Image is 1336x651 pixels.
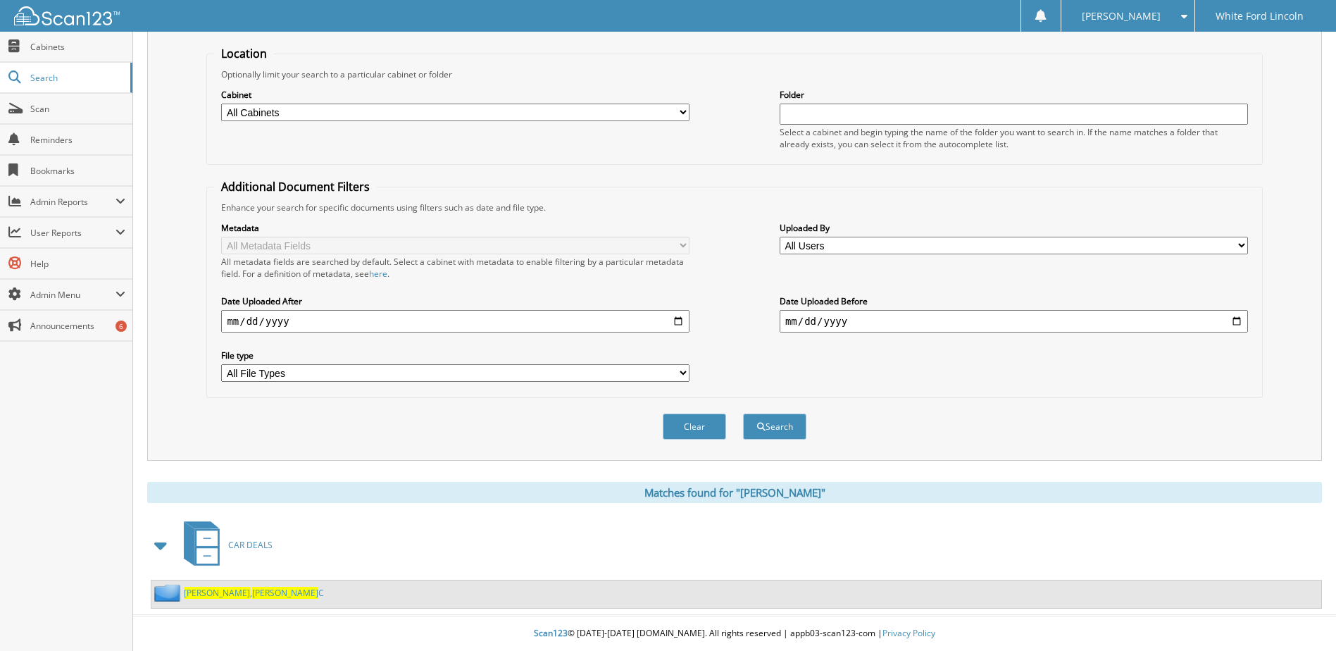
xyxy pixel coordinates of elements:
div: © [DATE]-[DATE] [DOMAIN_NAME]. All rights reserved | appb03-scan123-com | [133,616,1336,651]
span: Admin Reports [30,196,116,208]
span: Bookmarks [30,165,125,177]
span: Help [30,258,125,270]
span: Cabinets [30,41,125,53]
span: Reminders [30,134,125,146]
span: [PERSON_NAME] [252,587,318,599]
div: Select a cabinet and begin typing the name of the folder you want to search in. If the name match... [780,126,1248,150]
span: Admin Menu [30,289,116,301]
button: Search [743,414,806,440]
legend: Additional Document Filters [214,179,377,194]
div: Matches found for "[PERSON_NAME]" [147,482,1322,503]
div: All metadata fields are searched by default. Select a cabinet with metadata to enable filtering b... [221,256,689,280]
legend: Location [214,46,274,61]
label: Cabinet [221,89,689,101]
span: User Reports [30,227,116,239]
label: Metadata [221,222,689,234]
input: end [780,310,1248,333]
input: start [221,310,689,333]
a: here [369,268,387,280]
img: scan123-logo-white.svg [14,6,120,25]
label: File type [221,349,689,361]
span: Search [30,72,123,84]
a: [PERSON_NAME],[PERSON_NAME]C [184,587,324,599]
span: Scan123 [534,627,568,639]
span: CAR DEALS [228,539,273,551]
label: Date Uploaded Before [780,295,1248,307]
span: White Ford Lincoln [1216,12,1304,20]
span: [PERSON_NAME] [184,587,250,599]
label: Uploaded By [780,222,1248,234]
img: folder2.png [154,584,184,602]
span: [PERSON_NAME] [1082,12,1161,20]
a: CAR DEALS [175,517,273,573]
div: Optionally limit your search to a particular cabinet or folder [214,68,1254,80]
span: Scan [30,103,125,115]
div: Enhance your search for specific documents using filters such as date and file type. [214,201,1254,213]
span: Announcements [30,320,125,332]
label: Date Uploaded After [221,295,689,307]
button: Clear [663,414,726,440]
div: 6 [116,321,127,332]
label: Folder [780,89,1248,101]
a: Privacy Policy [882,627,935,639]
